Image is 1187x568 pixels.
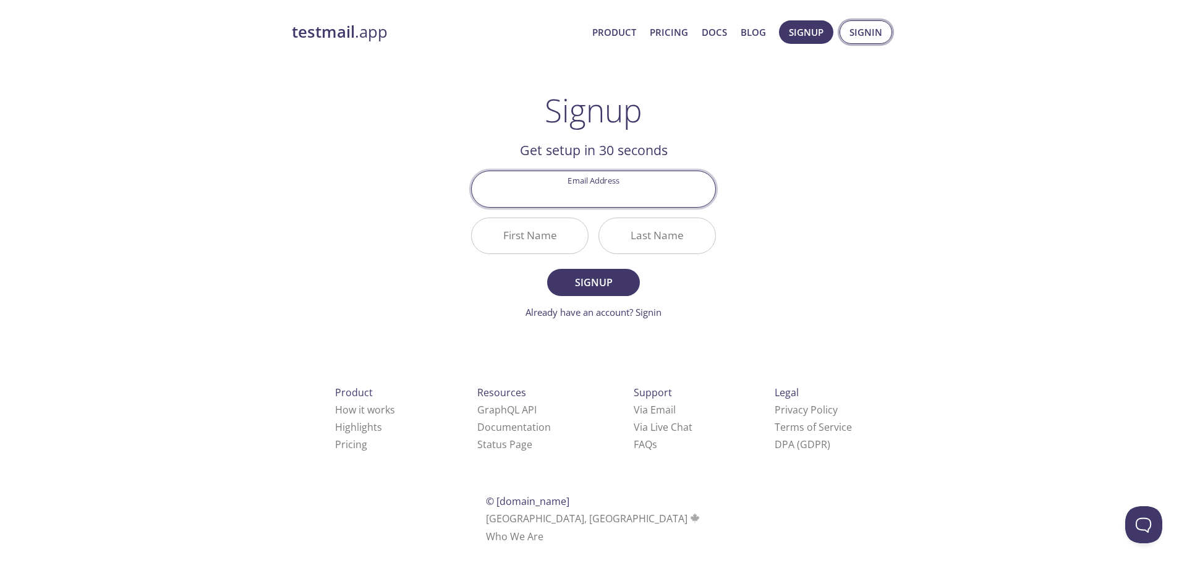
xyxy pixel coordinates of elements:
[486,512,702,525] span: [GEOGRAPHIC_DATA], [GEOGRAPHIC_DATA]
[702,24,727,40] a: Docs
[335,386,373,399] span: Product
[634,386,672,399] span: Support
[634,420,692,434] a: Via Live Chat
[849,24,882,40] span: Signin
[634,403,676,417] a: Via Email
[477,438,532,451] a: Status Page
[471,140,716,161] h2: Get setup in 30 seconds
[592,24,636,40] a: Product
[741,24,766,40] a: Blog
[775,438,830,451] a: DPA (GDPR)
[650,24,688,40] a: Pricing
[547,269,640,296] button: Signup
[775,403,838,417] a: Privacy Policy
[477,403,537,417] a: GraphQL API
[335,420,382,434] a: Highlights
[477,386,526,399] span: Resources
[292,21,355,43] strong: testmail
[477,420,551,434] a: Documentation
[335,403,395,417] a: How it works
[789,24,823,40] span: Signup
[486,530,543,543] a: Who We Are
[525,306,662,318] a: Already have an account? Signin
[1125,506,1162,543] iframe: Help Scout Beacon - Open
[634,438,657,451] a: FAQ
[840,20,892,44] button: Signin
[292,22,582,43] a: testmail.app
[486,494,569,508] span: © [DOMAIN_NAME]
[779,20,833,44] button: Signup
[545,91,642,129] h1: Signup
[775,386,799,399] span: Legal
[561,274,626,291] span: Signup
[652,438,657,451] span: s
[775,420,852,434] a: Terms of Service
[335,438,367,451] a: Pricing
